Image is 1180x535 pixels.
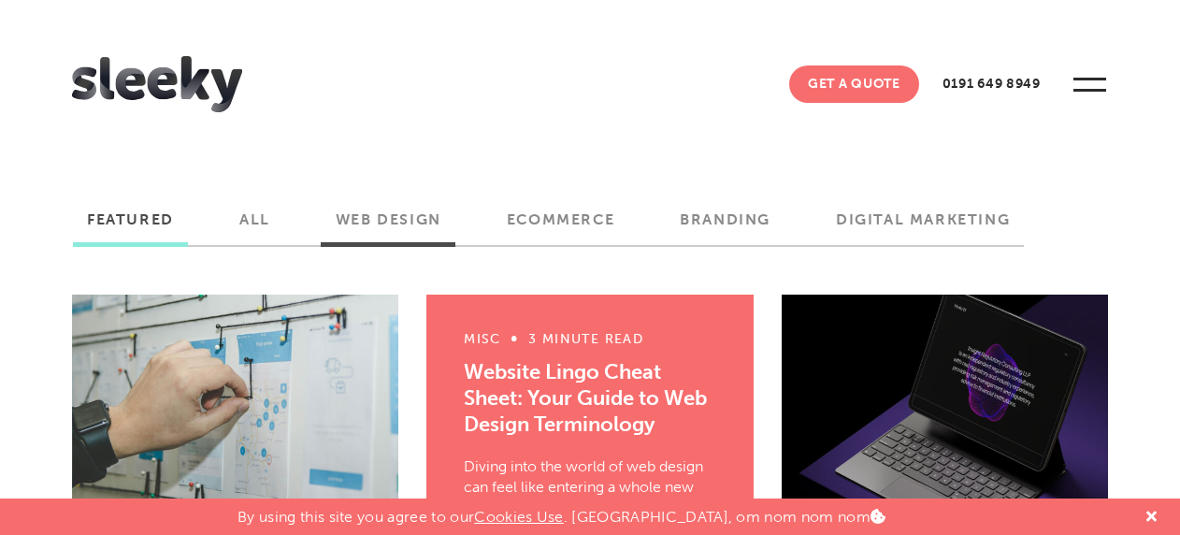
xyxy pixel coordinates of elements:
[464,331,501,347] span: Misc
[474,508,564,526] a: Cookies Use
[789,65,919,103] a: Get A Quote
[666,210,784,242] label: Branding
[822,210,1024,242] label: Digital Marketing
[506,327,523,348] span: •
[72,56,242,112] img: Sleeky Web Design Newcastle
[493,210,628,242] label: Ecommerce
[542,331,643,347] span: minute read
[237,499,885,526] p: By using this site you agree to our . [GEOGRAPHIC_DATA], om nom nom nom
[464,359,707,437] a: Website Lingo Cheat Sheet: Your Guide to Web Design Terminology
[322,210,455,242] label: Web Design
[924,65,1059,103] a: 0191 649 8949
[225,210,284,242] label: All
[528,331,537,347] span: 3
[73,210,188,242] label: Featured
